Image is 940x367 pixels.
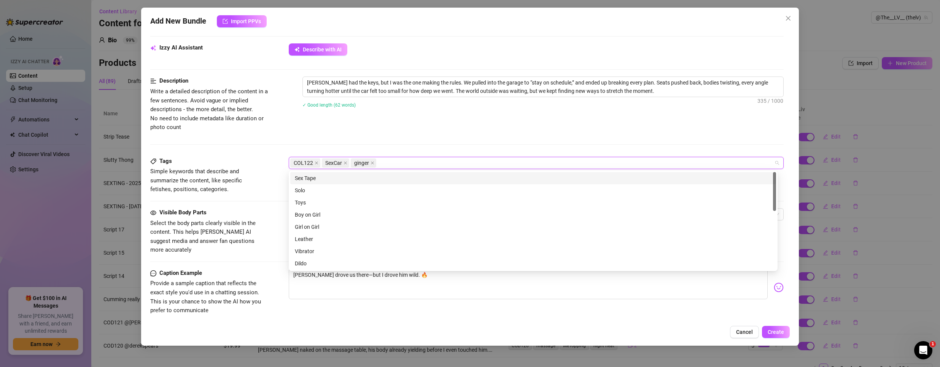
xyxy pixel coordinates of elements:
[762,326,790,338] button: Create
[290,184,776,196] div: Solo
[290,221,776,233] div: Girl on Girl
[782,12,794,24] button: Close
[303,46,342,53] span: Describe with AI
[295,211,771,219] div: Boy on Girl
[302,102,356,108] span: ✓ Good length (62 words)
[290,158,320,168] span: COL122
[295,235,771,243] div: Leather
[295,223,771,231] div: Girl on Girl
[289,269,768,299] textarea: [PERSON_NAME] drove us there—but I drove him wild. 🔥
[290,196,776,209] div: Toys
[785,15,791,21] span: close
[930,341,936,347] span: 1
[315,161,318,165] span: close
[736,329,753,335] span: Cancel
[223,19,228,24] span: import
[295,198,771,207] div: Toys
[150,158,156,164] span: tag
[322,158,349,168] span: SexCar
[344,161,347,165] span: close
[150,168,242,193] span: Simple keywords that describe and summarize the content, like specific fetishes, positions, categ...
[159,270,202,276] strong: Caption Example
[774,282,784,292] img: svg%3e
[295,174,771,182] div: Sex Tape
[303,77,784,97] textarea: [PERSON_NAME] had the keys, but I was the one making the rules. We pulled into the garage to “sta...
[294,159,313,167] span: COL122
[295,186,771,195] div: Solo
[150,15,206,27] span: Add New Bundle
[159,77,188,84] strong: Description
[150,210,156,216] span: eye
[290,209,776,221] div: Boy on Girl
[325,159,342,167] span: SexCar
[290,257,776,270] div: Dildo
[290,245,776,257] div: Vibrator
[289,43,347,56] button: Describe with AI
[150,269,156,278] span: message
[295,247,771,255] div: Vibrator
[768,329,784,335] span: Create
[159,44,203,51] strong: Izzy AI Assistant
[730,326,759,338] button: Cancel
[351,158,376,168] span: ginger
[150,220,256,254] span: Select the body parts clearly visible in the content. This helps [PERSON_NAME] AI suggest media a...
[217,15,267,27] button: Import PPVs
[371,161,374,165] span: close
[914,341,932,359] iframe: Intercom live chat
[290,233,776,245] div: Leather
[159,209,207,216] strong: Visible Body Parts
[295,259,771,268] div: Dildo
[290,172,776,184] div: Sex Tape
[159,158,172,164] strong: Tags
[231,18,261,24] span: Import PPVs
[150,77,156,86] span: align-left
[150,88,268,131] span: Write a detailed description of the content in a few sentences. Avoid vague or implied descriptio...
[150,280,261,314] span: Provide a sample caption that reflects the exact style you'd use in a chatting session. This is y...
[354,159,369,167] span: ginger
[782,15,794,21] span: Close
